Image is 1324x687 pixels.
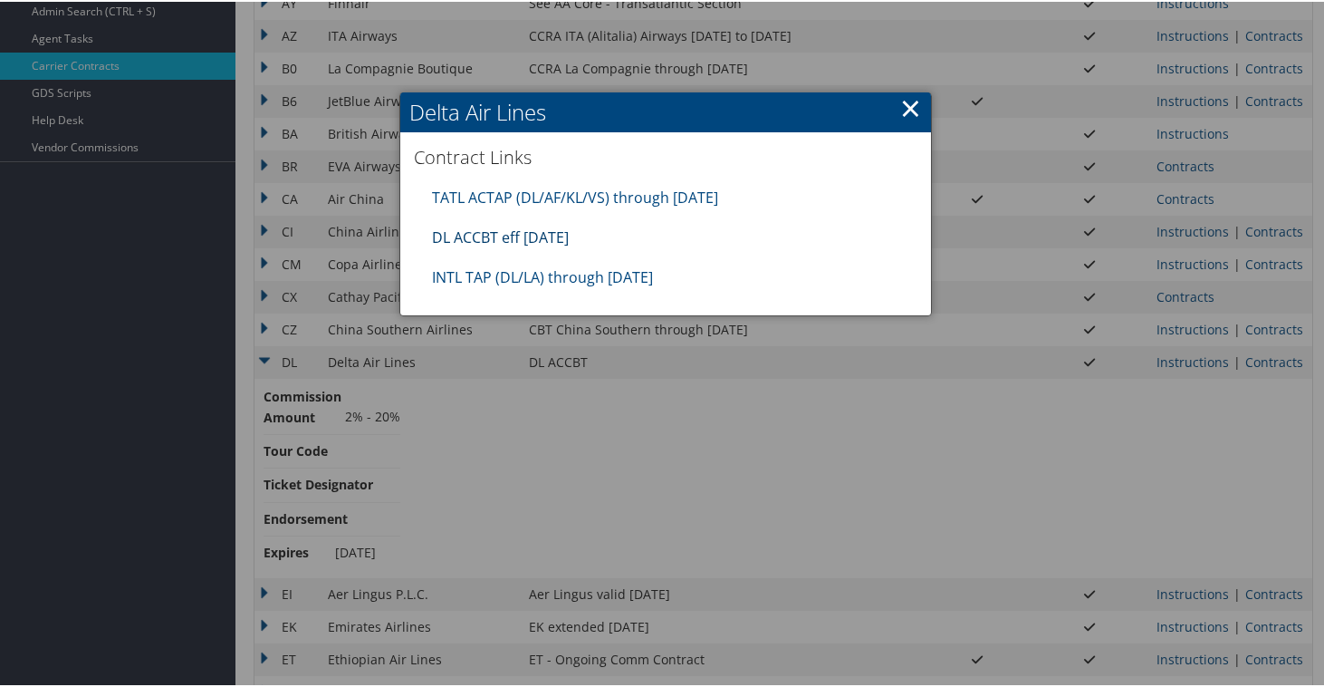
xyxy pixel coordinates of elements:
h2: Delta Air Lines [400,91,931,131]
a: INTL TAP (DL/LA) through [DATE] [432,266,653,285]
a: DL ACCBT eff [DATE] [432,226,569,246]
a: × [900,88,921,124]
a: TATL ACTAP (DL/AF/KL/VS) through [DATE] [432,186,718,206]
h3: Contract Links [414,143,917,169]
